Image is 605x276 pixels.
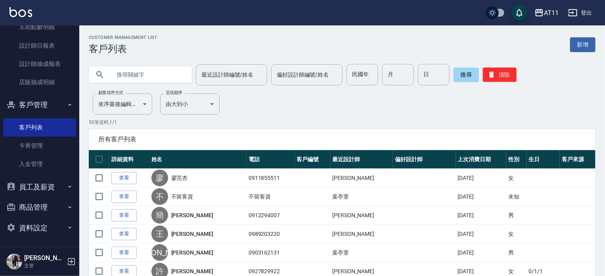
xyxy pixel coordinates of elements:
a: 卡券管理 [3,137,76,155]
img: Person [6,254,22,270]
td: [PERSON_NAME] [330,225,393,243]
td: 不留客資 [247,187,295,206]
p: 主管 [24,262,65,269]
div: 廖 [151,170,168,186]
td: [DATE] [456,187,506,206]
th: 客戶來源 [560,150,595,169]
h3: 客戶列表 [89,43,157,54]
div: 簡 [151,207,168,224]
button: 資料設定 [3,218,76,238]
td: 男 [506,206,527,225]
label: 呈現順序 [166,90,182,96]
label: 顧客排序方式 [98,90,123,96]
img: Logo [10,7,32,17]
h5: [PERSON_NAME] [24,254,65,262]
td: 女 [506,225,527,243]
th: 性別 [506,150,527,169]
td: [PERSON_NAME] [330,206,393,225]
a: 入金管理 [3,155,76,173]
th: 姓名 [149,150,247,169]
th: 最近設計師 [330,150,393,169]
th: 電話 [247,150,295,169]
span: 所有客戶列表 [98,135,586,143]
a: 查看 [111,228,137,240]
a: 查看 [111,247,137,259]
a: 查看 [111,191,137,203]
div: 由大到小 [160,93,220,115]
button: 清除 [483,68,517,82]
div: 依序最後編輯時間 [93,93,152,115]
button: 搜尋 [454,68,479,82]
th: 偏好設計師 [393,150,456,169]
a: 不留客資 [171,193,193,201]
td: 0912294007 [247,206,295,225]
th: 上次消費日期 [456,150,506,169]
td: 0903162131 [247,243,295,262]
td: [PERSON_NAME] [330,169,393,187]
a: [PERSON_NAME] [171,267,213,275]
th: 詳細資料 [109,150,149,169]
div: 不 [151,188,168,205]
a: 互助點數明細 [3,18,76,36]
button: 員工及薪資 [3,177,76,197]
div: [PERSON_NAME] [151,244,168,261]
a: 廖芫杏 [171,174,188,182]
button: AT11 [531,5,562,21]
a: [PERSON_NAME] [171,249,213,257]
td: 0989203220 [247,225,295,243]
td: [DATE] [456,169,506,187]
th: 生日 [527,150,560,169]
td: [DATE] [456,225,506,243]
td: 男 [506,243,527,262]
a: 店販抽成明細 [3,73,76,91]
td: 葉亭萱 [330,187,393,206]
th: 客戶編號 [295,150,331,169]
a: 設計師抽成報表 [3,55,76,73]
a: 查看 [111,209,137,222]
a: 查看 [111,172,137,184]
td: 未知 [506,187,527,206]
div: AT11 [544,8,559,18]
td: [DATE] [456,206,506,225]
h2: Customer Management List [89,35,157,40]
td: 葉亭萱 [330,243,393,262]
td: 0911855511 [247,169,295,187]
button: save [511,5,527,21]
button: 商品管理 [3,197,76,218]
button: 登出 [565,6,595,20]
td: [DATE] [456,243,506,262]
td: 女 [506,169,527,187]
a: 設計師日報表 [3,37,76,55]
a: [PERSON_NAME] [171,230,213,238]
button: 客戶管理 [3,95,76,115]
p: 50 筆資料, 1 / 1 [89,119,595,126]
div: 王 [151,226,168,242]
a: 新增 [570,37,595,52]
a: [PERSON_NAME] [171,211,213,219]
input: 搜尋關鍵字 [111,64,186,85]
a: 客戶列表 [3,118,76,137]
